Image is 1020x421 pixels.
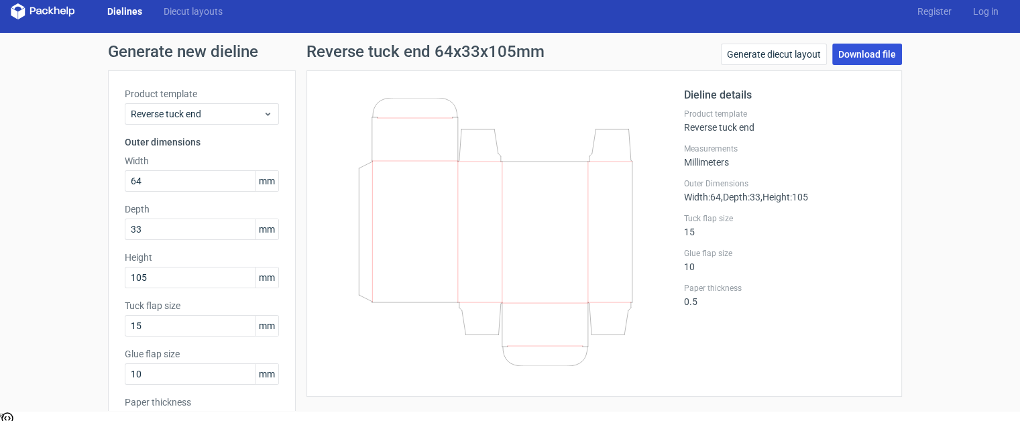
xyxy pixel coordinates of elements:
[962,5,1009,18] a: Log in
[721,44,827,65] a: Generate diecut layout
[684,109,885,133] div: Reverse tuck end
[907,5,962,18] a: Register
[684,283,885,294] label: Paper thickness
[125,202,279,216] label: Depth
[684,87,885,103] h2: Dieline details
[255,219,278,239] span: mm
[684,283,885,307] div: 0.5
[153,5,233,18] a: Diecut layouts
[97,5,153,18] a: Dielines
[684,143,885,168] div: Millimeters
[255,267,278,288] span: mm
[255,316,278,336] span: mm
[255,171,278,191] span: mm
[125,299,279,312] label: Tuck flap size
[125,251,279,264] label: Height
[684,248,885,272] div: 10
[125,347,279,361] label: Glue flap size
[684,178,885,189] label: Outer Dimensions
[125,135,279,149] h3: Outer dimensions
[684,213,885,224] label: Tuck flap size
[306,44,545,60] h1: Reverse tuck end 64x33x105mm
[125,154,279,168] label: Width
[760,192,808,202] span: , Height : 105
[684,192,721,202] span: Width : 64
[684,213,885,237] div: 15
[125,87,279,101] label: Product template
[255,364,278,384] span: mm
[108,44,913,60] h1: Generate new dieline
[721,192,760,202] span: , Depth : 33
[684,109,885,119] label: Product template
[125,396,279,409] label: Paper thickness
[131,107,263,121] span: Reverse tuck end
[832,44,902,65] a: Download file
[684,143,885,154] label: Measurements
[684,248,885,259] label: Glue flap size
